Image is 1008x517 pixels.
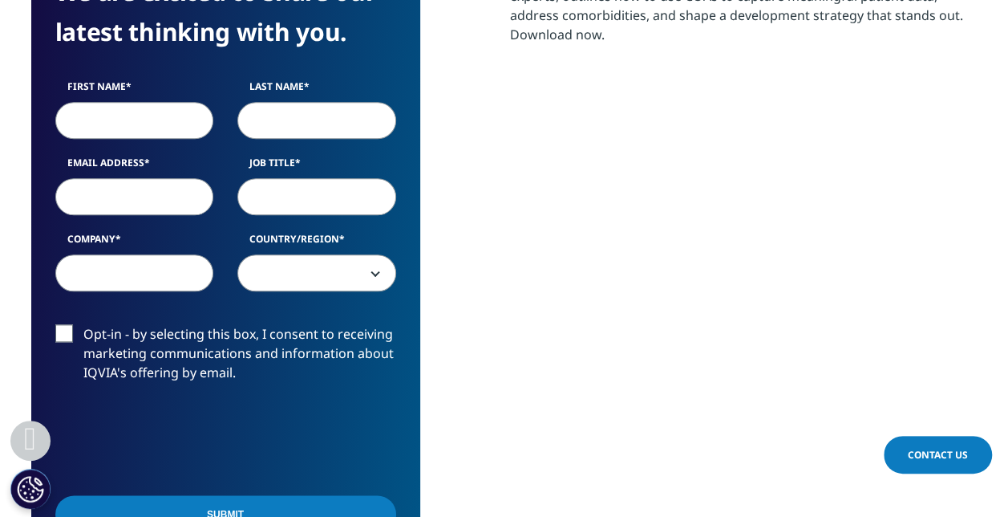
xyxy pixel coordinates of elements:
[237,156,396,178] label: Job Title
[55,232,214,254] label: Company
[884,436,992,474] a: Contact Us
[55,79,214,102] label: First Name
[237,79,396,102] label: Last Name
[908,448,968,462] span: Contact Us
[55,156,214,178] label: Email Address
[55,408,299,470] iframe: reCAPTCHA
[55,324,396,391] label: Opt-in - by selecting this box, I consent to receiving marketing communications and information a...
[237,232,396,254] label: Country/Region
[10,469,51,509] button: Cookies Settings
